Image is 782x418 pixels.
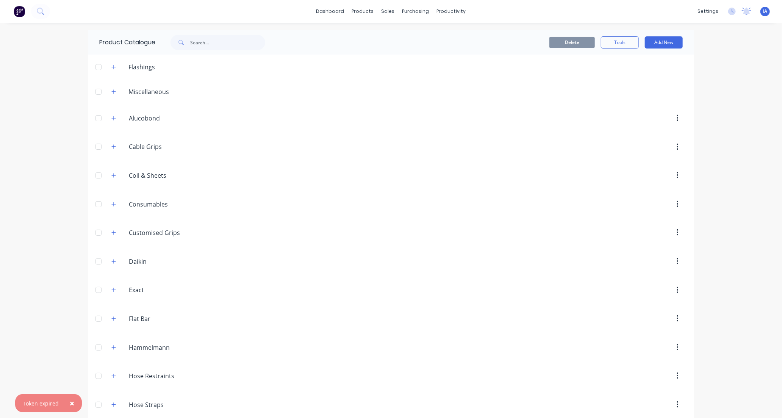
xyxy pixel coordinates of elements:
[313,6,348,17] a: dashboard
[549,37,595,48] button: Delete
[122,63,161,72] div: Flashings
[129,257,219,266] input: Enter category name
[88,30,155,55] div: Product Catalogue
[601,36,639,49] button: Tools
[129,285,219,294] input: Enter category name
[399,6,433,17] div: purchasing
[378,6,399,17] div: sales
[129,343,219,352] input: Enter category name
[129,371,219,380] input: Enter category name
[129,314,219,323] input: Enter category name
[190,35,265,50] input: Search...
[763,8,768,15] span: IA
[129,142,219,151] input: Enter category name
[122,87,175,96] div: Miscellaneous
[129,114,219,123] input: Enter category name
[129,171,219,180] input: Enter category name
[129,200,219,209] input: Enter category name
[70,398,74,409] span: ×
[645,36,683,49] button: Add New
[14,6,25,17] img: Factory
[129,228,219,237] input: Enter category name
[433,6,470,17] div: productivity
[23,399,59,407] div: Token expired
[694,6,722,17] div: settings
[348,6,378,17] div: products
[62,394,82,412] button: Close
[129,400,219,409] input: Enter category name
